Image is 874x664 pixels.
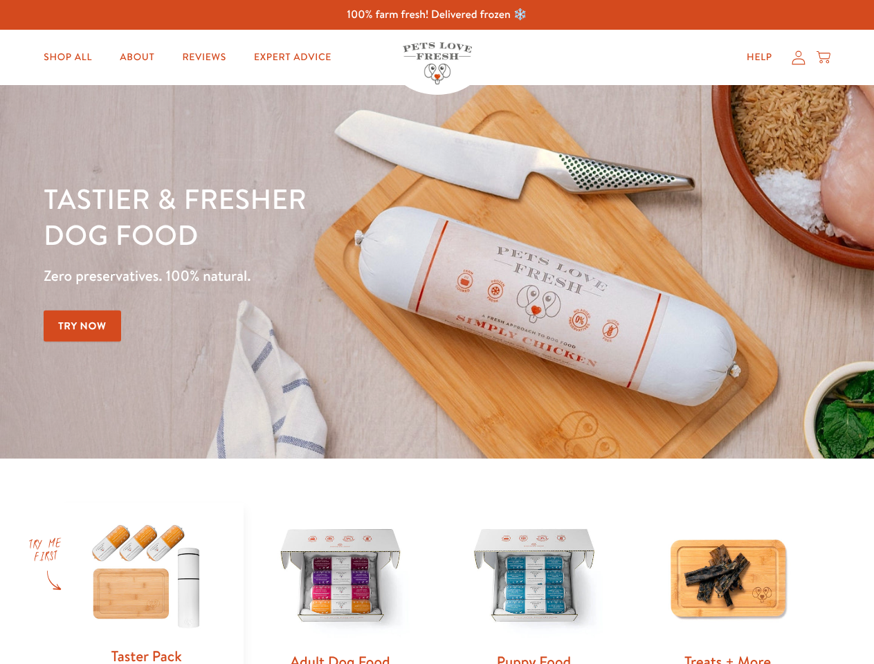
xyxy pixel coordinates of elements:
a: Expert Advice [243,44,343,71]
a: Shop All [33,44,103,71]
img: Pets Love Fresh [403,42,472,84]
a: Try Now [44,311,121,342]
h1: Tastier & fresher dog food [44,181,568,252]
a: Reviews [171,44,237,71]
a: About [109,44,165,71]
a: Help [736,44,783,71]
p: Zero preservatives. 100% natural. [44,264,568,288]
